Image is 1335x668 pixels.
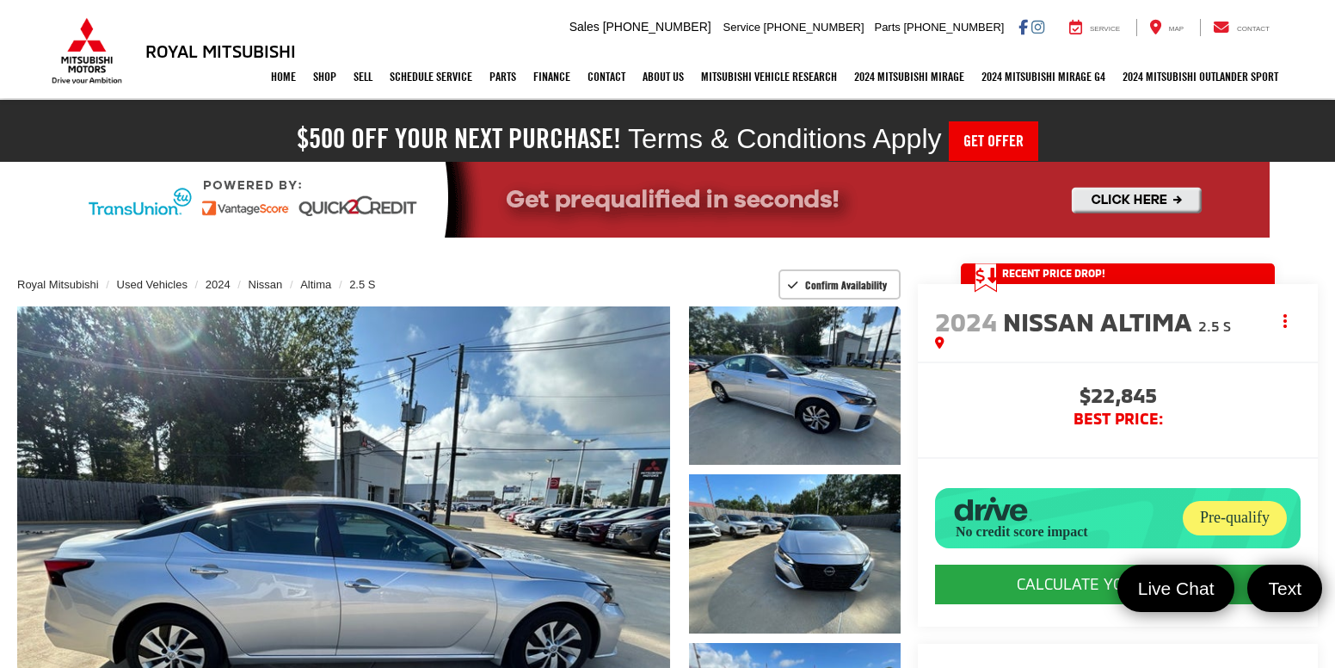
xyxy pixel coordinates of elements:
h3: Royal Mitsubishi [145,41,296,60]
img: 2024 Nissan Altima 2.5 S [686,304,902,467]
span: Service [723,21,760,34]
a: 2024 Mitsubishi Mirage G4 [973,55,1114,98]
span: [PHONE_NUMBER] [603,20,711,34]
h2: $500 off your next purchase! [297,127,621,151]
span: Live Chat [1129,577,1223,600]
a: Contact [579,55,634,98]
a: Sell [345,55,381,98]
a: 2024 Mitsubishi Mirage [846,55,973,98]
span: 2.5 S [1198,318,1231,334]
a: Altima [300,278,331,291]
a: Expand Photo 1 [689,306,901,466]
img: 2024 Nissan Altima 2.5 S [686,473,902,635]
a: 2024 [206,278,231,291]
a: Live Chat [1117,565,1235,612]
a: 2.5 S [349,278,375,291]
a: Get Price Drop Alert Recent Price Drop! [961,263,1275,284]
span: Nissan Altima [1003,306,1198,337]
: CALCULATE YOUR PAYMENT [935,565,1301,604]
a: Shop [305,55,345,98]
img: Mitsubishi [48,17,126,84]
span: Parts [874,21,900,34]
a: Used Vehicles [117,278,188,291]
a: About Us [634,55,692,98]
a: Parts: Opens in a new tab [481,55,525,98]
a: Schedule Service: Opens in a new tab [381,55,481,98]
span: Text [1259,577,1310,600]
a: Instagram: Click to visit our Instagram page [1031,20,1044,34]
span: Contact [1237,25,1270,33]
a: Expand Photo 2 [689,474,901,634]
span: BEST PRICE: [935,411,1301,428]
a: Nissan [249,278,283,291]
button: Actions [1270,306,1301,337]
a: Map [1136,19,1197,36]
span: 2024 [935,306,997,337]
img: Quick2Credit [65,162,1270,238]
a: 2024 Mitsubishi Outlander SPORT [1114,55,1287,98]
span: $22,845 [935,385,1301,411]
a: Royal Mitsubishi [17,278,99,291]
span: Get Price Drop Alert [975,263,997,293]
span: [PHONE_NUMBER] [764,21,864,34]
span: Recent Price Drop! [1002,266,1105,281]
a: Service [1056,19,1133,36]
span: Sales [569,20,600,34]
a: Mitsubishi Vehicle Research [692,55,846,98]
a: Home [262,55,305,98]
a: Get Offer [949,121,1038,161]
button: Confirm Availability [778,269,901,300]
a: Text [1247,565,1322,612]
span: Service [1090,25,1120,33]
span: [PHONE_NUMBER] [903,21,1004,34]
a: Finance [525,55,579,98]
span: Map [1169,25,1184,33]
a: Contact [1200,19,1283,36]
span: Confirm Availability [805,278,887,292]
span: dropdown dots [1283,314,1287,328]
span: Terms & Conditions Apply [628,123,942,154]
a: Facebook: Click to visit our Facebook page [1018,20,1028,34]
